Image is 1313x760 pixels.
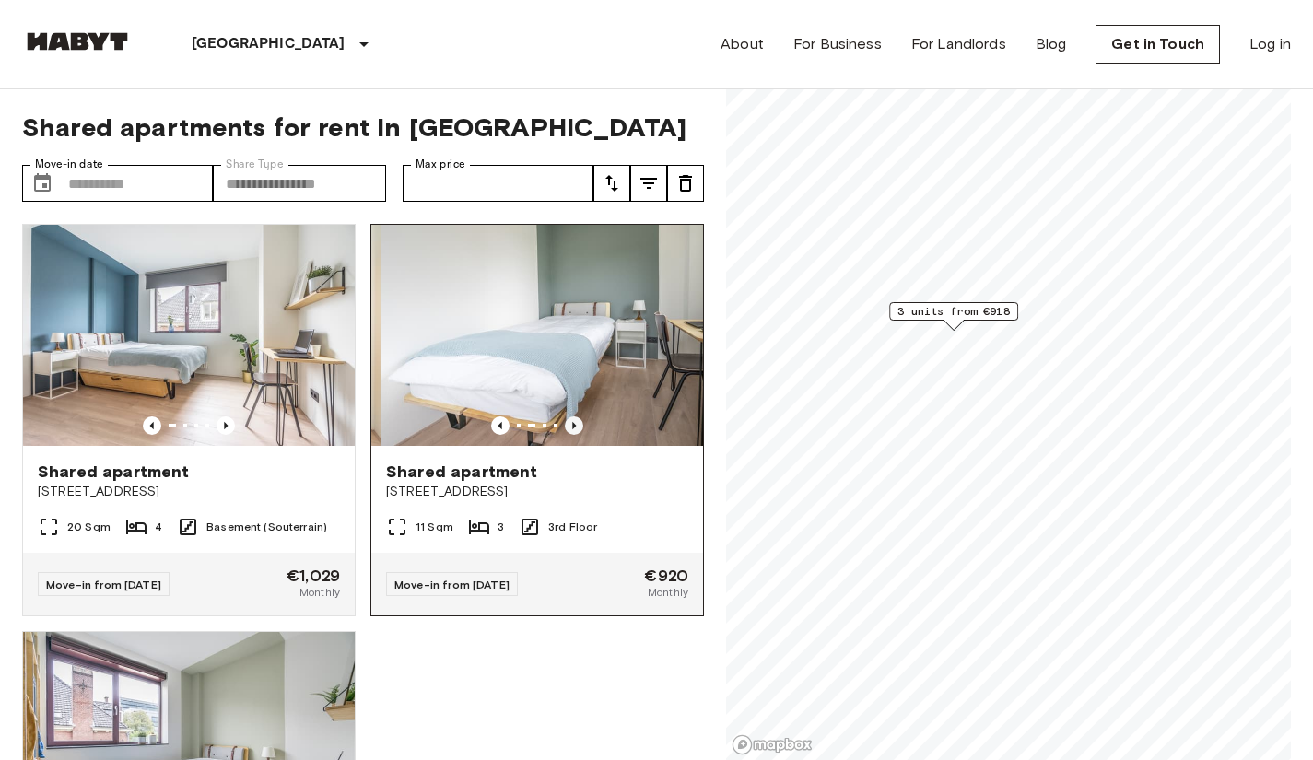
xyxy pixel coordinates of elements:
button: tune [593,165,630,202]
span: Move-in from [DATE] [394,578,510,591]
a: Get in Touch [1096,25,1220,64]
label: Share Type [226,157,284,172]
img: Marketing picture of unit NL-13-11-004-02Q [23,225,355,446]
button: tune [667,165,704,202]
button: tune [630,165,667,202]
img: Habyt [22,32,133,51]
span: 3 units from €918 [897,303,1010,320]
button: Previous image [491,416,510,435]
a: Blog [1036,33,1067,55]
button: Previous image [143,416,161,435]
button: Choose date [24,165,61,202]
button: Previous image [217,416,235,435]
span: Shared apartment [38,461,189,483]
a: Marketing picture of unit NL-13-11-017-01QMarketing picture of unit NL-13-11-017-01QPrevious imag... [370,224,704,616]
button: Previous image [565,416,583,435]
span: €1,029 [287,567,340,584]
span: €920 [644,567,688,584]
span: 4 [155,519,162,535]
p: [GEOGRAPHIC_DATA] [192,33,346,55]
span: 11 Sqm [416,519,453,535]
span: 20 Sqm [67,519,111,535]
a: For Landlords [911,33,1006,55]
a: About [721,33,764,55]
div: Map marker [889,302,1018,331]
span: Shared apartments for rent in [GEOGRAPHIC_DATA] [22,111,704,143]
span: Monthly [648,584,688,601]
span: 3rd Floor [548,519,597,535]
span: Move-in from [DATE] [46,578,161,591]
a: Log in [1249,33,1291,55]
span: 3 [498,519,504,535]
a: Marketing picture of unit NL-13-11-004-02QPrevious imagePrevious imageShared apartment[STREET_ADD... [22,224,356,616]
span: Shared apartment [386,461,537,483]
span: Basement (Souterrain) [206,519,327,535]
label: Max price [416,157,465,172]
span: [STREET_ADDRESS] [386,483,688,501]
a: Mapbox logo [732,734,813,755]
a: For Business [793,33,882,55]
span: Monthly [299,584,340,601]
img: Marketing picture of unit NL-13-11-017-01Q [381,225,712,446]
label: Move-in date [35,157,103,172]
span: [STREET_ADDRESS] [38,483,340,501]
